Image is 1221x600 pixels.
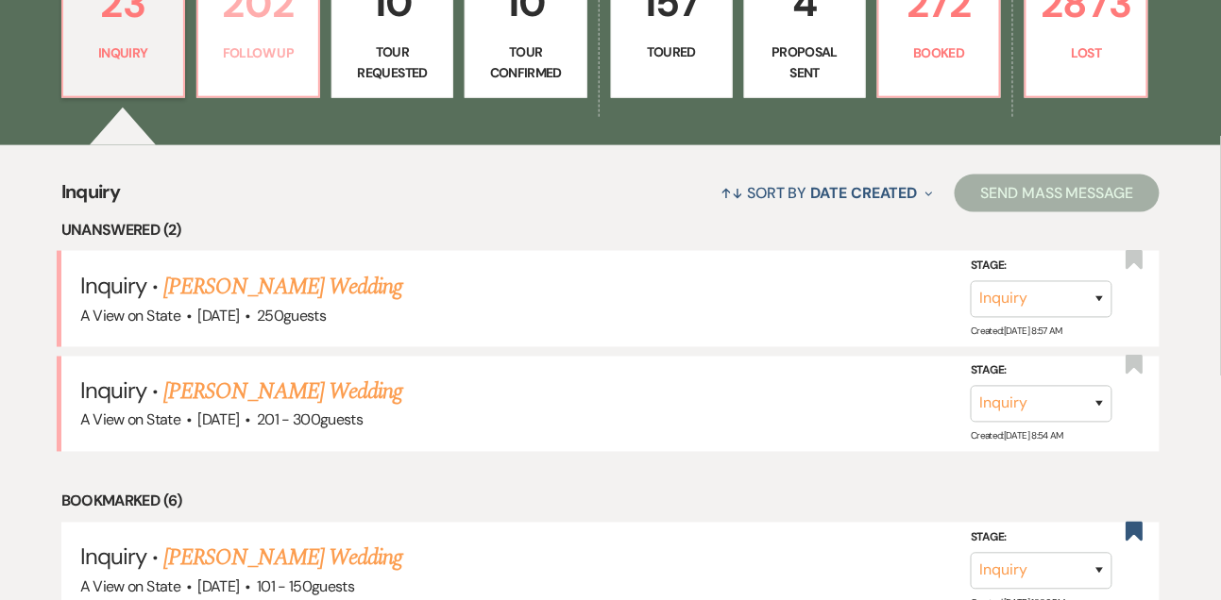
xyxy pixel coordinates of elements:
li: Bookmarked (6) [61,490,1161,514]
a: [PERSON_NAME] Wedding [163,542,402,575]
p: Follow Up [210,42,307,63]
span: Inquiry [80,271,146,300]
p: Tour Confirmed [477,42,574,84]
span: Date Created [811,183,918,203]
span: [DATE] [197,306,239,325]
span: Inquiry [80,376,146,406]
p: Inquiry [75,42,172,63]
span: A View on State [80,306,180,325]
button: Sort By Date Created [713,168,940,218]
label: Stage: [971,361,1112,382]
label: Stage: [971,528,1112,549]
span: [DATE] [197,577,239,597]
a: [PERSON_NAME] Wedding [163,270,402,304]
span: Created: [DATE] 8:54 AM [971,430,1063,442]
span: [DATE] [197,410,239,430]
p: Tour Requested [344,42,441,84]
p: Toured [623,42,721,62]
span: Created: [DATE] 8:57 AM [971,325,1062,338]
button: Send Mass Message [955,175,1161,212]
span: 201 - 300 guests [257,410,363,430]
span: Inquiry [61,177,121,218]
span: ↑↓ [721,183,743,203]
p: Booked [890,42,988,63]
span: Inquiry [80,542,146,572]
p: Proposal Sent [756,42,854,84]
span: A View on State [80,410,180,430]
label: Stage: [971,257,1112,277]
span: 101 - 150 guests [257,577,354,597]
a: [PERSON_NAME] Wedding [163,375,402,409]
span: 250 guests [257,306,326,325]
li: Unanswered (2) [61,218,1161,242]
p: Lost [1038,42,1135,63]
span: A View on State [80,577,180,597]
